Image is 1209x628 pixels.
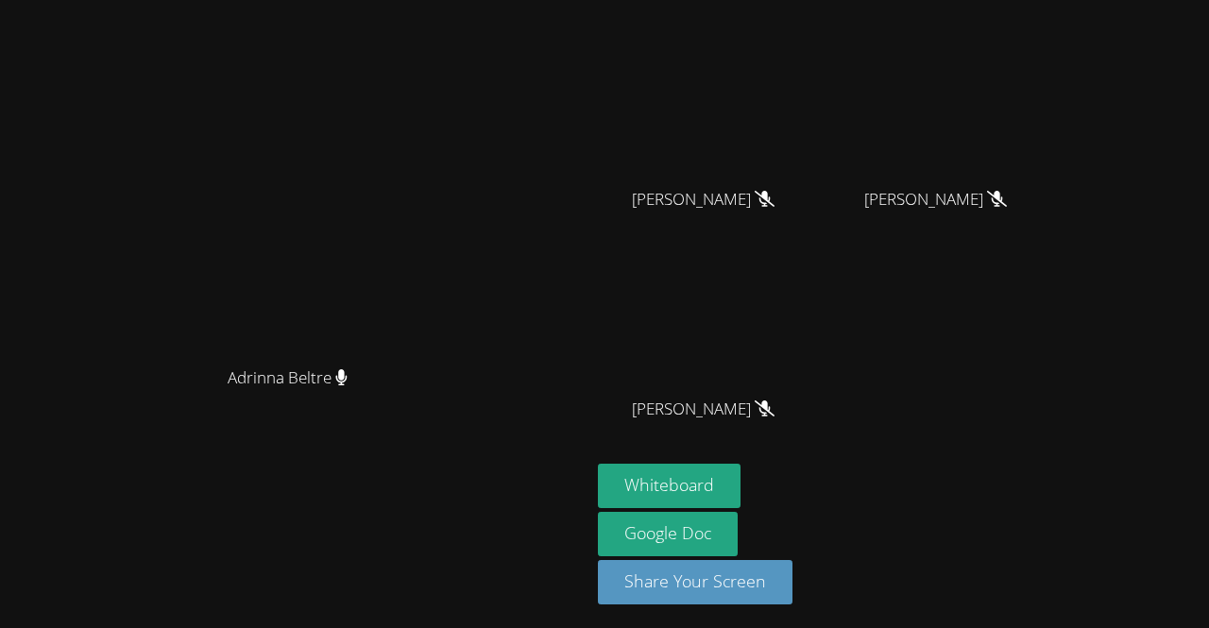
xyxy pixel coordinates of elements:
span: Adrinna Beltre [228,365,348,392]
span: [PERSON_NAME] [632,396,775,423]
button: Whiteboard [598,464,741,508]
button: Share Your Screen [598,560,792,604]
span: [PERSON_NAME] [632,186,775,213]
span: [PERSON_NAME] [864,186,1007,213]
a: Google Doc [598,512,738,556]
